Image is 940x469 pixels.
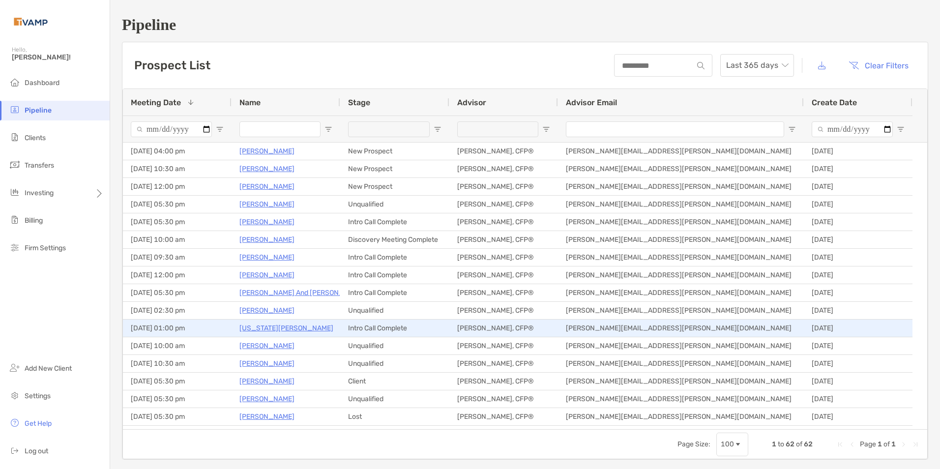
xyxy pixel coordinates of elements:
[340,249,449,266] div: Intro Call Complete
[558,178,804,195] div: [PERSON_NAME][EMAIL_ADDRESS][PERSON_NAME][DOMAIN_NAME]
[697,62,705,69] img: input icon
[239,234,294,246] p: [PERSON_NAME]
[558,231,804,248] div: [PERSON_NAME][EMAIL_ADDRESS][PERSON_NAME][DOMAIN_NAME]
[558,143,804,160] div: [PERSON_NAME][EMAIL_ADDRESS][PERSON_NAME][DOMAIN_NAME]
[449,178,558,195] div: [PERSON_NAME], CFP®
[25,419,52,428] span: Get Help
[848,440,856,448] div: Previous Page
[804,408,912,425] div: [DATE]
[25,364,72,373] span: Add New Client
[721,440,734,448] div: 100
[804,337,912,354] div: [DATE]
[123,231,232,248] div: [DATE] 10:00 am
[25,106,52,115] span: Pipeline
[134,59,210,72] h3: Prospect List
[9,186,21,198] img: investing icon
[123,390,232,408] div: [DATE] 05:30 pm
[123,178,232,195] div: [DATE] 12:00 pm
[9,389,21,401] img: settings icon
[123,213,232,231] div: [DATE] 05:30 pm
[449,373,558,390] div: [PERSON_NAME], CFP®
[804,213,912,231] div: [DATE]
[558,196,804,213] div: [PERSON_NAME][EMAIL_ADDRESS][PERSON_NAME][DOMAIN_NAME]
[340,355,449,372] div: Unqualified
[449,196,558,213] div: [PERSON_NAME], CFP®
[123,249,232,266] div: [DATE] 09:30 am
[804,178,912,195] div: [DATE]
[558,160,804,177] div: [PERSON_NAME][EMAIL_ADDRESS][PERSON_NAME][DOMAIN_NAME]
[786,440,794,448] span: 62
[340,320,449,337] div: Intro Call Complete
[449,284,558,301] div: [PERSON_NAME], CFP®
[239,410,294,423] a: [PERSON_NAME]
[9,214,21,226] img: billing icon
[812,98,857,107] span: Create Date
[558,284,804,301] div: [PERSON_NAME][EMAIL_ADDRESS][PERSON_NAME][DOMAIN_NAME]
[449,249,558,266] div: [PERSON_NAME], CFP®
[340,373,449,390] div: Client
[239,322,333,334] a: [US_STATE][PERSON_NAME]
[804,160,912,177] div: [DATE]
[340,302,449,319] div: Unqualified
[558,266,804,284] div: [PERSON_NAME][EMAIL_ADDRESS][PERSON_NAME][DOMAIN_NAME]
[804,426,912,443] div: [DATE]
[804,320,912,337] div: [DATE]
[804,302,912,319] div: [DATE]
[239,375,294,387] a: [PERSON_NAME]
[449,337,558,354] div: [PERSON_NAME], CFP®
[804,373,912,390] div: [DATE]
[449,355,558,372] div: [PERSON_NAME], CFP®
[558,408,804,425] div: [PERSON_NAME][EMAIL_ADDRESS][PERSON_NAME][DOMAIN_NAME]
[12,4,50,39] img: Zoe Logo
[558,213,804,231] div: [PERSON_NAME][EMAIL_ADDRESS][PERSON_NAME][DOMAIN_NAME]
[340,143,449,160] div: New Prospect
[804,231,912,248] div: [DATE]
[340,160,449,177] div: New Prospect
[558,390,804,408] div: [PERSON_NAME][EMAIL_ADDRESS][PERSON_NAME][DOMAIN_NAME]
[25,134,46,142] span: Clients
[9,104,21,116] img: pipeline icon
[558,426,804,443] div: [PERSON_NAME][EMAIL_ADDRESS][PERSON_NAME][DOMAIN_NAME]
[449,160,558,177] div: [PERSON_NAME], CFP®
[9,417,21,429] img: get-help icon
[324,125,332,133] button: Open Filter Menu
[804,249,912,266] div: [DATE]
[25,392,51,400] span: Settings
[239,145,294,157] a: [PERSON_NAME]
[340,178,449,195] div: New Prospect
[883,440,890,448] span: of
[131,121,212,137] input: Meeting Date Filter Input
[9,76,21,88] img: dashboard icon
[239,287,365,299] p: [PERSON_NAME] And [PERSON_NAME]
[340,266,449,284] div: Intro Call Complete
[123,373,232,390] div: [DATE] 05:30 pm
[812,121,893,137] input: Create Date Filter Input
[239,98,261,107] span: Name
[860,440,876,448] span: Page
[804,266,912,284] div: [DATE]
[558,337,804,354] div: [PERSON_NAME][EMAIL_ADDRESS][PERSON_NAME][DOMAIN_NAME]
[239,428,294,440] p: [PERSON_NAME]
[123,355,232,372] div: [DATE] 10:30 am
[9,131,21,143] img: clients icon
[239,269,294,281] p: [PERSON_NAME]
[340,337,449,354] div: Unqualified
[449,320,558,337] div: [PERSON_NAME], CFP®
[804,196,912,213] div: [DATE]
[788,125,796,133] button: Open Filter Menu
[123,160,232,177] div: [DATE] 10:30 am
[804,143,912,160] div: [DATE]
[9,241,21,253] img: firm-settings icon
[239,393,294,405] a: [PERSON_NAME]
[239,216,294,228] a: [PERSON_NAME]
[449,266,558,284] div: [PERSON_NAME], CFP®
[131,98,181,107] span: Meeting Date
[25,79,59,87] span: Dashboard
[804,284,912,301] div: [DATE]
[340,196,449,213] div: Unqualified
